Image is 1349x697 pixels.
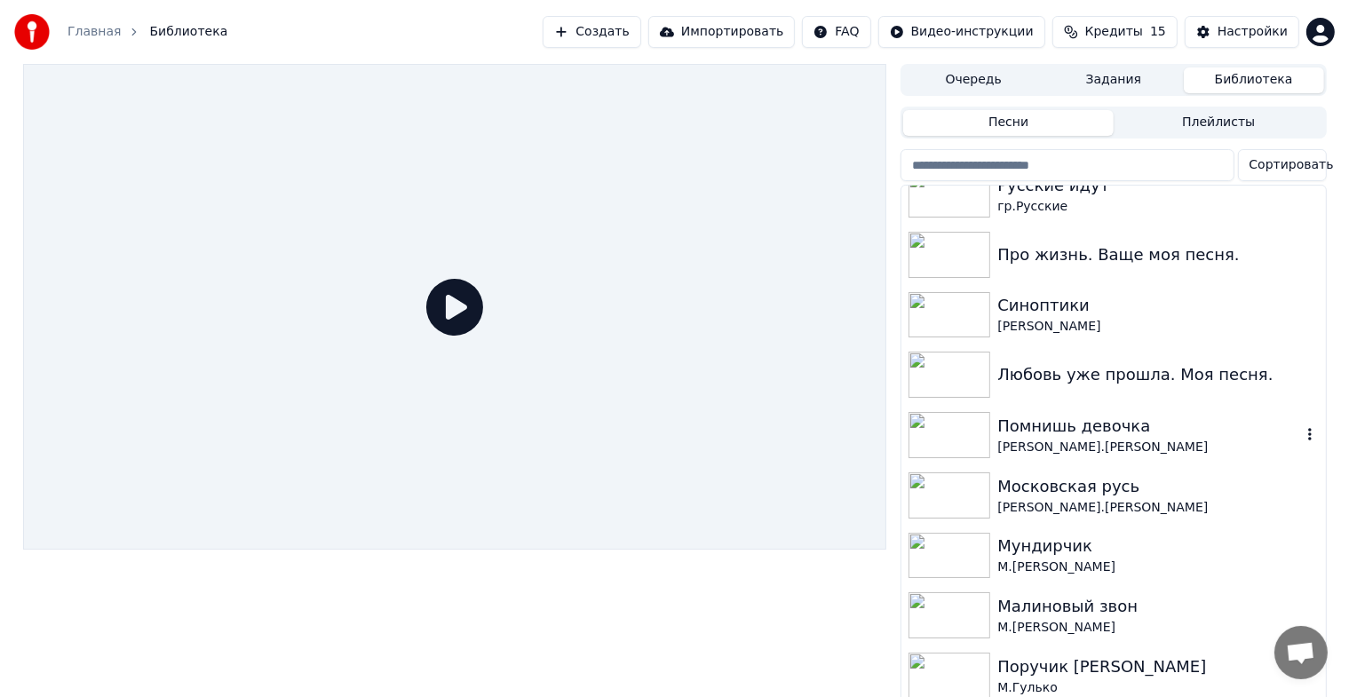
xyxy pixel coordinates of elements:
button: Создать [543,16,640,48]
div: М.[PERSON_NAME] [997,558,1318,576]
div: Настройки [1218,23,1288,41]
div: Малиновый звон [997,594,1318,619]
div: Любовь уже прошла. Моя песня. [997,362,1318,387]
div: Помнишь девочка [997,414,1300,439]
div: М.Гулько [997,679,1318,697]
span: 15 [1150,23,1166,41]
button: Очередь [903,67,1043,93]
span: Сортировать [1250,156,1334,174]
div: [PERSON_NAME].[PERSON_NAME] [997,439,1300,456]
div: Поручик [PERSON_NAME] [997,654,1318,679]
div: Мундирчик [997,534,1318,558]
button: Импортировать [648,16,796,48]
button: Задания [1043,67,1184,93]
div: Русские идут [997,173,1318,198]
div: [PERSON_NAME].[PERSON_NAME] [997,499,1318,517]
button: Настройки [1185,16,1299,48]
span: Библиотека [149,23,227,41]
div: гр.Русские [997,198,1318,216]
div: Московская русь [997,474,1318,499]
button: FAQ [802,16,870,48]
span: Кредиты [1085,23,1143,41]
div: Синоптики [997,293,1318,318]
a: Главная [67,23,121,41]
button: Песни [903,110,1114,136]
img: youka [14,14,50,50]
button: Видео-инструкции [878,16,1045,48]
div: [PERSON_NAME] [997,318,1318,336]
button: Библиотека [1184,67,1324,93]
button: Плейлисты [1114,110,1324,136]
div: Про жизнь. Ваще моя песня. [997,242,1318,267]
a: Открытый чат [1274,626,1328,679]
button: Кредиты15 [1052,16,1178,48]
nav: breadcrumb [67,23,227,41]
div: М.[PERSON_NAME] [997,619,1318,637]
